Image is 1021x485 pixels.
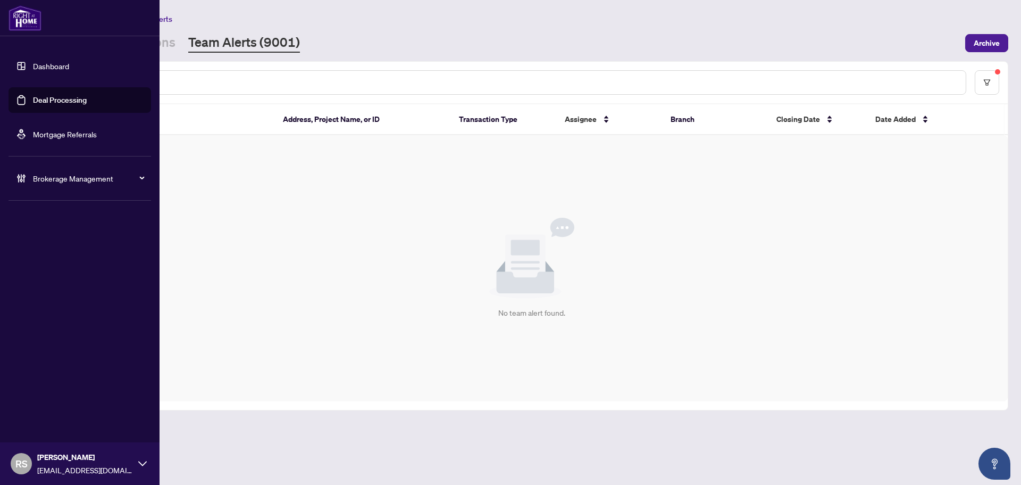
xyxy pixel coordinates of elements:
a: Dashboard [33,61,69,71]
th: Date Added [867,104,994,135]
div: No team alert found. [498,307,565,319]
span: RS [15,456,28,471]
a: Team Alerts (9001) [188,34,300,53]
span: filter [983,79,991,86]
button: filter [975,70,999,95]
a: Mortgage Referrals [33,129,97,139]
th: Transaction Type [450,104,556,135]
img: Null State Icon [489,218,574,299]
th: Branch [662,104,768,135]
a: Deal Processing [33,95,87,105]
th: Summary [98,104,274,135]
th: Assignee [556,104,662,135]
span: Date Added [875,113,916,125]
span: Brokerage Management [33,172,144,184]
th: Closing Date [768,104,867,135]
th: Address, Project Name, or ID [274,104,450,135]
button: Archive [965,34,1008,52]
span: Archive [974,35,1000,52]
button: Open asap [978,448,1010,480]
span: [EMAIL_ADDRESS][DOMAIN_NAME] [37,464,133,476]
span: Closing Date [776,113,820,125]
span: Assignee [565,113,597,125]
img: logo [9,5,41,31]
span: [PERSON_NAME] [37,451,133,463]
